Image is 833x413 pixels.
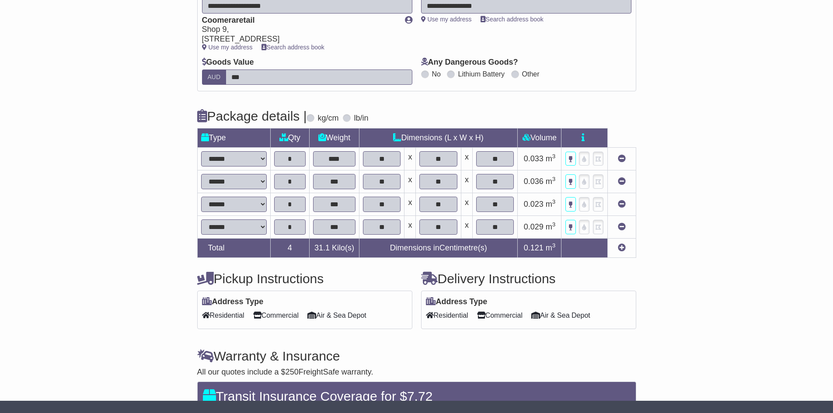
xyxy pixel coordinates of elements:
h4: Warranty & Insurance [197,349,636,363]
td: Dimensions in Centimetre(s) [359,238,518,257]
a: Use my address [202,44,253,51]
div: Coomeraretail [202,16,396,25]
div: All our quotes include a $ FreightSafe warranty. [197,368,636,377]
a: Remove this item [618,177,626,186]
span: m [546,222,556,231]
a: Remove this item [618,154,626,163]
label: Other [522,70,540,78]
td: x [461,215,472,238]
td: x [461,170,472,193]
span: 0.033 [524,154,544,163]
td: Dimensions (L x W x H) [359,128,518,147]
span: 250 [286,368,299,376]
label: Any Dangerous Goods? [421,58,518,67]
span: Commercial [253,309,299,322]
span: m [546,177,556,186]
span: Residential [202,309,244,322]
label: No [432,70,441,78]
label: lb/in [354,114,368,123]
td: x [404,215,416,238]
h4: Transit Insurance Coverage for $ [203,389,631,403]
span: Air & Sea Depot [307,309,366,322]
a: Search address book [261,44,324,51]
span: 0.029 [524,222,544,231]
td: Kilo(s) [309,238,359,257]
a: Add new item [618,243,626,252]
h4: Pickup Instructions [197,271,412,286]
td: x [404,147,416,170]
h4: Package details | [197,109,307,123]
span: Residential [426,309,468,322]
td: Weight [309,128,359,147]
h4: Delivery Instructions [421,271,636,286]
span: m [546,200,556,208]
label: AUD [202,69,227,85]
sup: 3 [552,176,556,182]
label: Lithium Battery [458,70,505,78]
sup: 3 [552,242,556,249]
span: m [546,154,556,163]
td: x [461,193,472,215]
sup: 3 [552,153,556,160]
td: x [461,147,472,170]
td: Total [197,238,270,257]
span: 0.023 [524,200,544,208]
sup: 3 [552,198,556,205]
td: Qty [270,128,309,147]
span: Air & Sea Depot [531,309,590,322]
td: Type [197,128,270,147]
label: Goods Value [202,58,254,67]
div: [STREET_ADDRESS] [202,35,396,44]
td: x [404,170,416,193]
label: kg/cm [317,114,338,123]
span: m [546,243,556,252]
a: Remove this item [618,200,626,208]
span: 0.036 [524,177,544,186]
a: Search address book [481,16,544,23]
a: Remove this item [618,222,626,231]
label: Address Type [426,297,488,307]
span: 7.72 [407,389,432,403]
span: 31.1 [314,243,330,252]
span: 0.121 [524,243,544,252]
td: 4 [270,238,309,257]
a: Use my address [421,16,472,23]
label: Address Type [202,297,264,307]
sup: 3 [552,221,556,228]
td: x [404,193,416,215]
div: Shop 9, [202,25,396,35]
span: Commercial [477,309,523,322]
td: Volume [518,128,561,147]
